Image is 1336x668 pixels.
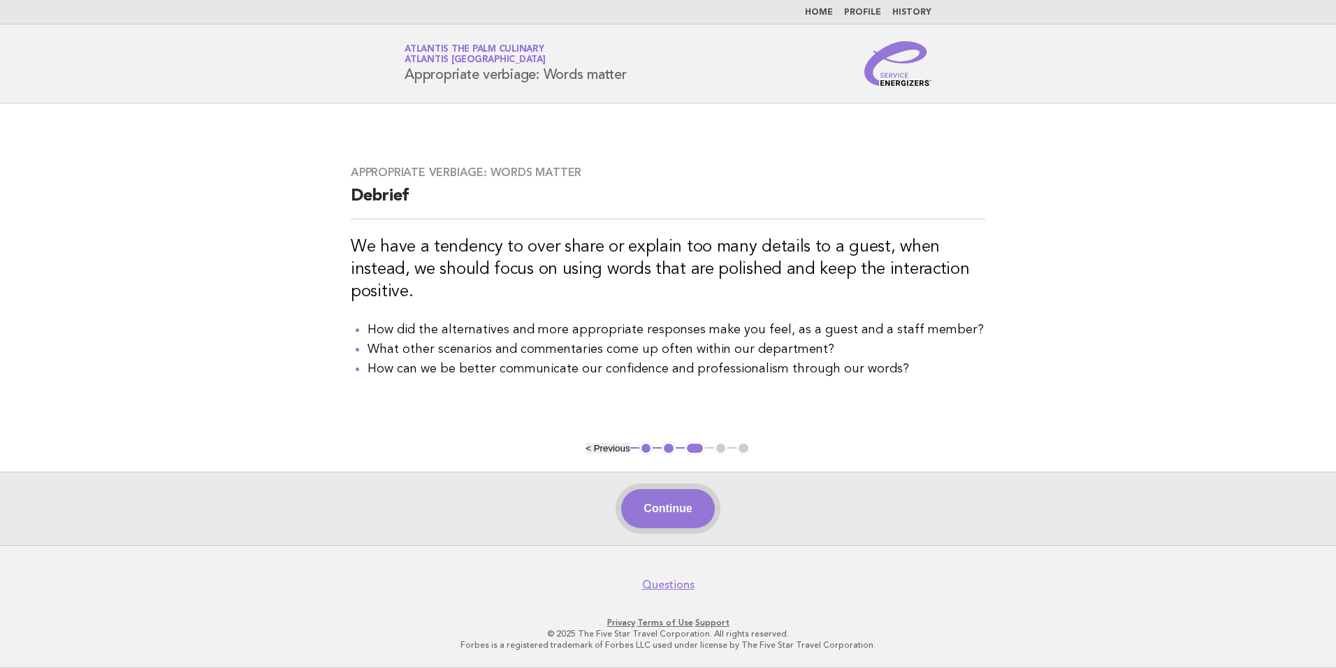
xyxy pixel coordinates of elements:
[685,442,705,456] button: 3
[607,618,635,627] a: Privacy
[405,56,546,65] span: Atlantis [GEOGRAPHIC_DATA]
[639,442,653,456] button: 1
[351,236,985,303] h3: We have a tendency to over share or explain too many details to a guest, when instead, we should ...
[240,639,1096,651] p: Forbes is a registered trademark of Forbes LLC used under license by The Five Star Travel Corpora...
[805,8,833,17] a: Home
[368,320,985,340] li: How did the alternatives and more appropriate responses make you feel, as a guest and a staff mem...
[240,617,1096,628] p: · ·
[405,45,627,82] h1: Appropriate verbiage: Words matter
[351,166,985,180] h3: Appropriate verbiage: Words matter
[351,185,985,219] h2: Debrief
[892,8,931,17] a: History
[586,443,630,453] button: < Previous
[844,8,881,17] a: Profile
[662,442,676,456] button: 2
[621,489,714,528] button: Continue
[695,618,729,627] a: Support
[368,359,985,379] li: How can we be better communicate our confidence and professionalism through our words?
[637,618,693,627] a: Terms of Use
[368,340,985,359] li: What other scenarios and commentaries come up often within our department?
[864,41,931,86] img: Service Energizers
[642,578,695,592] a: Questions
[405,45,546,64] a: Atlantis The Palm CulinaryAtlantis [GEOGRAPHIC_DATA]
[240,628,1096,639] p: © 2025 The Five Star Travel Corporation. All rights reserved.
